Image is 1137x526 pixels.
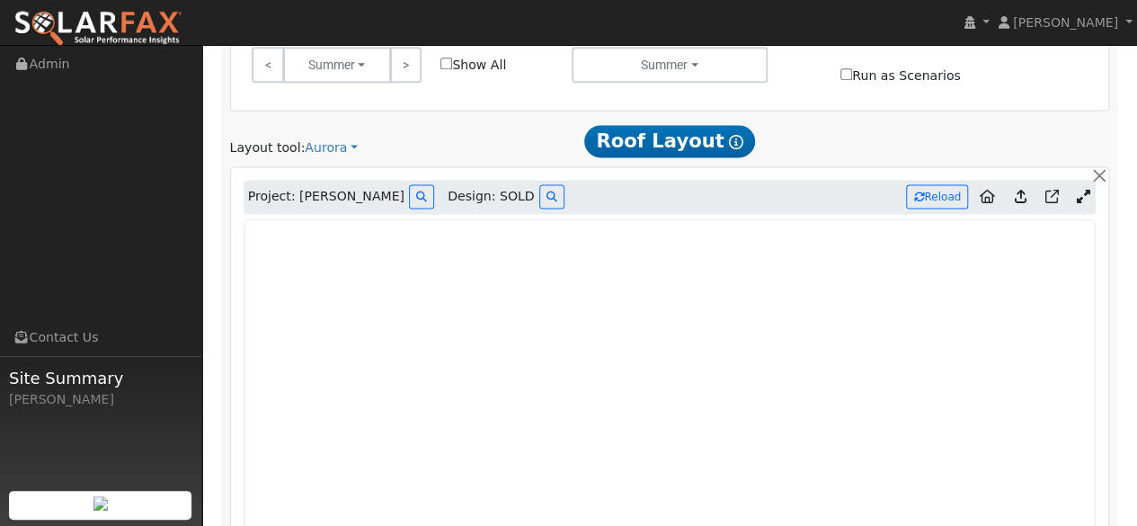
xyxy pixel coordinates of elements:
a: > [390,47,422,83]
div: [PERSON_NAME] [9,390,192,409]
a: Aurora to Home [973,183,1002,211]
button: Summer [572,47,768,83]
span: Site Summary [9,366,192,390]
span: Design: SOLD [448,187,535,206]
button: Summer [283,47,391,83]
input: Show All [440,58,452,69]
span: [PERSON_NAME] [1013,15,1118,30]
span: Project: [PERSON_NAME] [248,187,404,206]
a: < [252,47,283,83]
label: Show All [440,56,506,75]
img: retrieve [93,496,108,511]
span: Layout tool: [230,140,306,155]
label: Run as Scenarios [840,67,960,85]
a: Open in Aurora [1037,183,1065,211]
input: Run as Scenarios [840,68,852,80]
i: Show Help [729,135,743,149]
img: SolarFax [13,10,182,48]
span: Roof Layout [584,125,756,157]
a: Aurora [305,138,358,157]
button: Reload [906,184,968,209]
a: Shrink Aurora window [1070,183,1096,210]
a: Upload consumption to Aurora project [1007,183,1033,211]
